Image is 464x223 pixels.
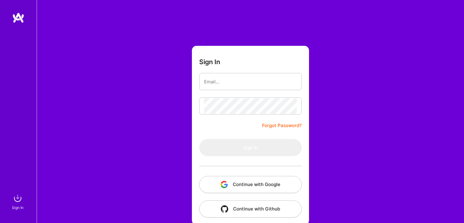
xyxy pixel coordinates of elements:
div: Sign In [12,204,23,211]
input: Email... [204,74,297,90]
img: icon [221,205,228,213]
a: sign inSign In [13,192,24,211]
a: Forgot Password? [262,122,302,129]
h3: Sign In [199,58,220,66]
button: Continue with Google [199,176,302,193]
img: icon [221,181,228,188]
img: logo [12,12,24,23]
img: sign in [12,192,24,204]
button: Sign In [199,139,302,156]
button: Continue with Github [199,200,302,218]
